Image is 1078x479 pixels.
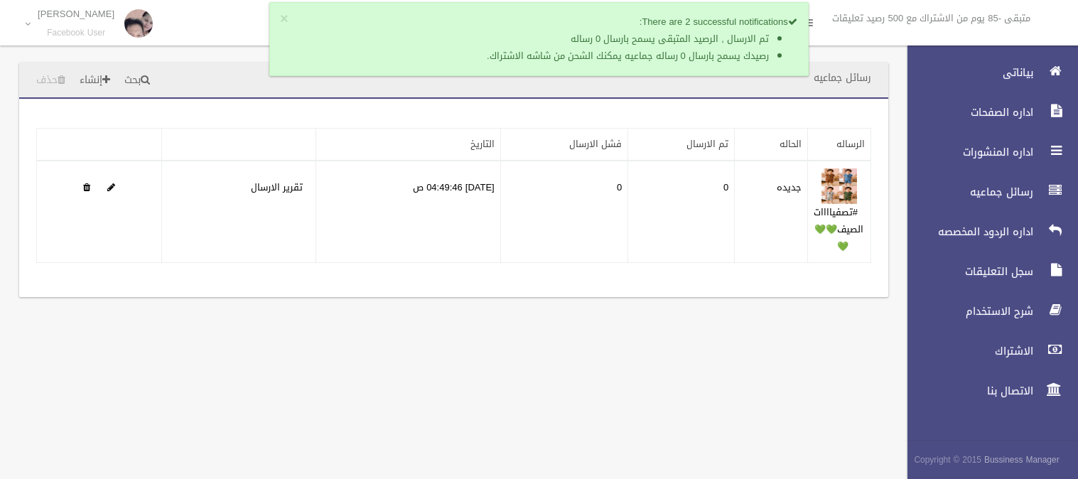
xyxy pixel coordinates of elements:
a: فشل الارسال [569,135,622,153]
a: التاريخ [470,135,495,153]
li: تم الارسال , الرصيد المتبقى يسمح بارسال 0 رساله [306,31,769,48]
th: الرساله [807,129,871,161]
span: الاتصال بنا [895,384,1037,398]
img: 638916944341879282.jpeg [821,168,857,204]
span: اداره الصفحات [895,105,1037,119]
strong: There are 2 successful notifications: [640,13,797,31]
a: بياناتى [895,57,1078,88]
a: اداره المنشورات [895,136,1078,168]
strong: Bussiness Manager [984,452,1060,468]
li: رصيدك يسمح بارسال 0 رساله جماعيه يمكنك الشحن من شاشه الاشتراك. [306,48,769,65]
a: شرح الاستخدام [895,296,1078,327]
td: 0 [628,161,735,263]
a: إنشاء [74,68,116,94]
span: الاشتراك [895,344,1037,358]
a: الاشتراك [895,335,1078,367]
th: الحاله [735,129,808,161]
a: اداره الصفحات [895,97,1078,128]
a: بحث [119,68,156,94]
a: تقرير الارسال [251,178,303,196]
a: #تصفياااات الصيف💚💚💚 [814,203,864,255]
a: الاتصال بنا [895,375,1078,407]
span: Copyright © 2015 [914,452,981,468]
span: شرح الاستخدام [895,304,1037,318]
a: رسائل جماعيه [895,176,1078,208]
a: Edit [107,178,115,196]
td: 0 [500,161,628,263]
span: اداره المنشورات [895,145,1037,159]
td: [DATE] 04:49:46 ص [316,161,501,263]
a: تم الارسال [686,135,728,153]
span: سجل التعليقات [895,264,1037,279]
small: Facebook User [38,28,114,38]
span: اداره الردود المخصصه [895,225,1037,239]
a: اداره الردود المخصصه [895,216,1078,247]
button: × [280,12,288,26]
span: بياناتى [895,65,1037,80]
header: رسائل جماعيه [797,64,888,92]
p: [PERSON_NAME] [38,9,114,19]
a: Edit [821,178,857,196]
label: جديده [777,179,802,196]
span: رسائل جماعيه [895,185,1037,199]
a: سجل التعليقات [895,256,1078,287]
